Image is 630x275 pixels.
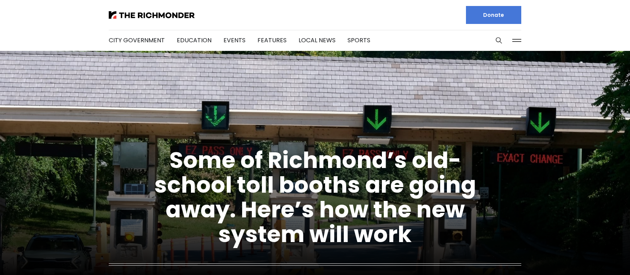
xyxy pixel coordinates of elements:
a: Local News [299,36,336,45]
a: Donate [466,6,521,24]
a: Education [177,36,211,45]
a: City Government [109,36,165,45]
a: Events [223,36,245,45]
a: Sports [348,36,370,45]
img: The Richmonder [109,11,195,19]
a: Some of Richmond’s old-school toll booths are going away. Here’s how the new system will work [154,144,476,250]
a: Features [257,36,287,45]
iframe: portal-trigger [567,238,630,275]
button: Search this site [493,35,504,46]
